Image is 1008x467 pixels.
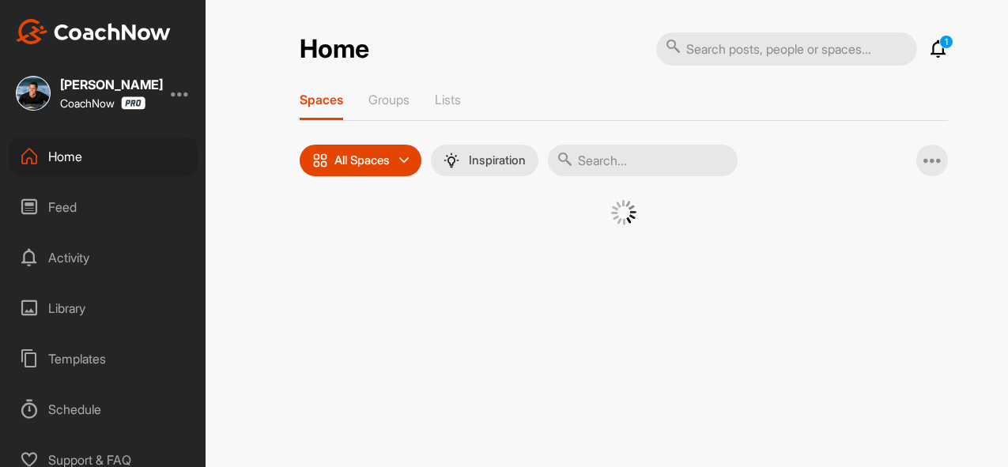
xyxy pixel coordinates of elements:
input: Search... [548,145,738,176]
img: G6gVgL6ErOh57ABN0eRmCEwV0I4iEi4d8EwaPGI0tHgoAbU4EAHFLEQAh+QQFCgALACwIAA4AGAASAAAEbHDJSesaOCdk+8xg... [611,200,636,225]
img: CoachNow Pro [121,96,145,110]
div: Templates [9,339,198,378]
div: Activity [9,238,198,277]
div: Feed [9,187,198,227]
img: menuIcon [444,153,459,168]
p: Spaces [300,92,343,107]
p: All Spaces [334,154,390,167]
div: Schedule [9,390,198,429]
h2: Home [300,34,369,65]
div: Home [9,137,198,176]
img: icon [312,153,328,168]
p: Lists [435,92,461,107]
img: CoachNow [16,19,171,44]
p: Inspiration [469,154,526,167]
div: Library [9,288,198,328]
input: Search posts, people or spaces... [656,32,917,66]
img: square_7c97db9faddccdac78ac4ef32c97342f.jpg [16,76,51,111]
p: Groups [368,92,410,107]
p: 1 [939,35,953,49]
div: CoachNow [60,96,145,110]
div: [PERSON_NAME] [60,78,163,91]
